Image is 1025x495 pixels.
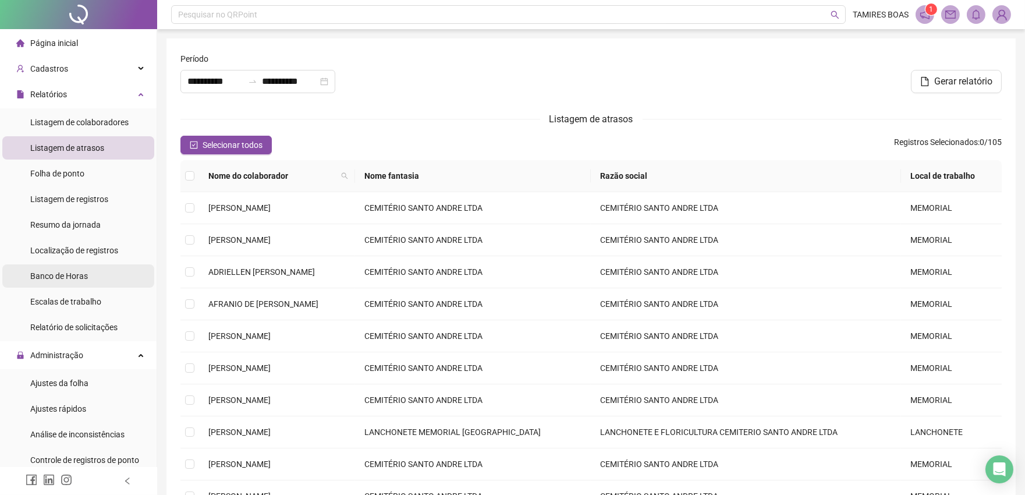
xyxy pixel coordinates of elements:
[911,70,1002,93] button: Gerar relatório
[591,160,901,192] th: Razão social
[30,169,84,178] span: Folha de ponto
[30,351,83,360] span: Administração
[355,352,591,384] td: CEMITÉRIO SANTO ANDRE LTDA
[934,75,992,89] span: Gerar relatório
[355,288,591,320] td: CEMITÉRIO SANTO ANDRE LTDA
[591,224,901,256] td: CEMITÉRIO SANTO ANDRE LTDA
[30,271,88,281] span: Banco de Horas
[901,448,1002,480] td: MEMORIAL
[16,351,24,359] span: lock
[208,395,271,405] span: [PERSON_NAME]
[920,9,930,20] span: notification
[853,8,909,21] span: TAMIRES BOAS
[30,379,88,388] span: Ajustes da folha
[591,256,901,288] td: CEMITÉRIO SANTO ANDRE LTDA
[180,52,208,65] span: Período
[985,455,1013,483] div: Open Intercom Messenger
[901,288,1002,320] td: MEMORIAL
[208,363,271,373] span: [PERSON_NAME]
[355,320,591,352] td: CEMITÉRIO SANTO ANDRE LTDA
[549,114,633,125] span: Listagem de atrasos
[208,299,318,309] span: AFRANIO DE [PERSON_NAME]
[208,169,336,182] span: Nome do colaborador
[208,427,271,437] span: [PERSON_NAME]
[930,5,934,13] span: 1
[30,118,129,127] span: Listagem de colaboradores
[355,448,591,480] td: CEMITÉRIO SANTO ANDRE LTDA
[901,224,1002,256] td: MEMORIAL
[30,90,67,99] span: Relatórios
[901,352,1002,384] td: MEMORIAL
[901,384,1002,416] td: MEMORIAL
[894,136,1002,154] span: : 0 / 105
[30,64,68,73] span: Cadastros
[16,65,24,73] span: user-add
[591,320,901,352] td: CEMITÉRIO SANTO ANDRE LTDA
[30,455,139,465] span: Controle de registros de ponto
[190,141,198,149] span: check-square
[894,137,978,147] span: Registros Selecionados
[901,416,1002,448] td: LANCHONETE
[43,474,55,486] span: linkedin
[30,297,101,306] span: Escalas de trabalho
[591,416,901,448] td: LANCHONETE E FLORICULTURA CEMITERIO SANTO ANDRE LTDA
[208,331,271,341] span: [PERSON_NAME]
[30,143,104,153] span: Listagem de atrasos
[355,224,591,256] td: CEMITÉRIO SANTO ANDRE LTDA
[591,448,901,480] td: CEMITÉRIO SANTO ANDRE LTDA
[248,77,257,86] span: swap-right
[30,195,108,204] span: Listagem de registros
[26,474,37,486] span: facebook
[591,352,901,384] td: CEMITÉRIO SANTO ANDRE LTDA
[925,3,937,15] sup: 1
[30,404,86,413] span: Ajustes rápidos
[208,267,315,277] span: ADRIELLEN [PERSON_NAME]
[30,246,118,255] span: Localização de registros
[203,139,263,151] span: Selecionar todos
[30,323,118,332] span: Relatório de solicitações
[30,38,78,48] span: Página inicial
[341,172,348,179] span: search
[993,6,1010,23] img: 11600
[971,9,981,20] span: bell
[355,416,591,448] td: LANCHONETE MEMORIAL [GEOGRAPHIC_DATA]
[208,459,271,469] span: [PERSON_NAME]
[901,192,1002,224] td: MEMORIAL
[901,160,1002,192] th: Local de trabalho
[30,220,101,229] span: Resumo da jornada
[16,90,24,98] span: file
[355,256,591,288] td: CEMITÉRIO SANTO ANDRE LTDA
[208,203,271,213] span: [PERSON_NAME]
[591,288,901,320] td: CEMITÉRIO SANTO ANDRE LTDA
[591,192,901,224] td: CEMITÉRIO SANTO ANDRE LTDA
[831,10,839,19] span: search
[123,477,132,485] span: left
[16,39,24,47] span: home
[61,474,72,486] span: instagram
[901,256,1002,288] td: MEMORIAL
[355,160,591,192] th: Nome fantasia
[591,384,901,416] td: CEMITÉRIO SANTO ANDRE LTDA
[208,235,271,245] span: [PERSON_NAME]
[920,77,930,86] span: file
[248,77,257,86] span: to
[945,9,956,20] span: mail
[339,167,350,185] span: search
[355,384,591,416] td: CEMITÉRIO SANTO ANDRE LTDA
[30,430,125,439] span: Análise de inconsistências
[901,320,1002,352] td: MEMORIAL
[355,192,591,224] td: CEMITÉRIO SANTO ANDRE LTDA
[180,136,272,154] button: Selecionar todos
